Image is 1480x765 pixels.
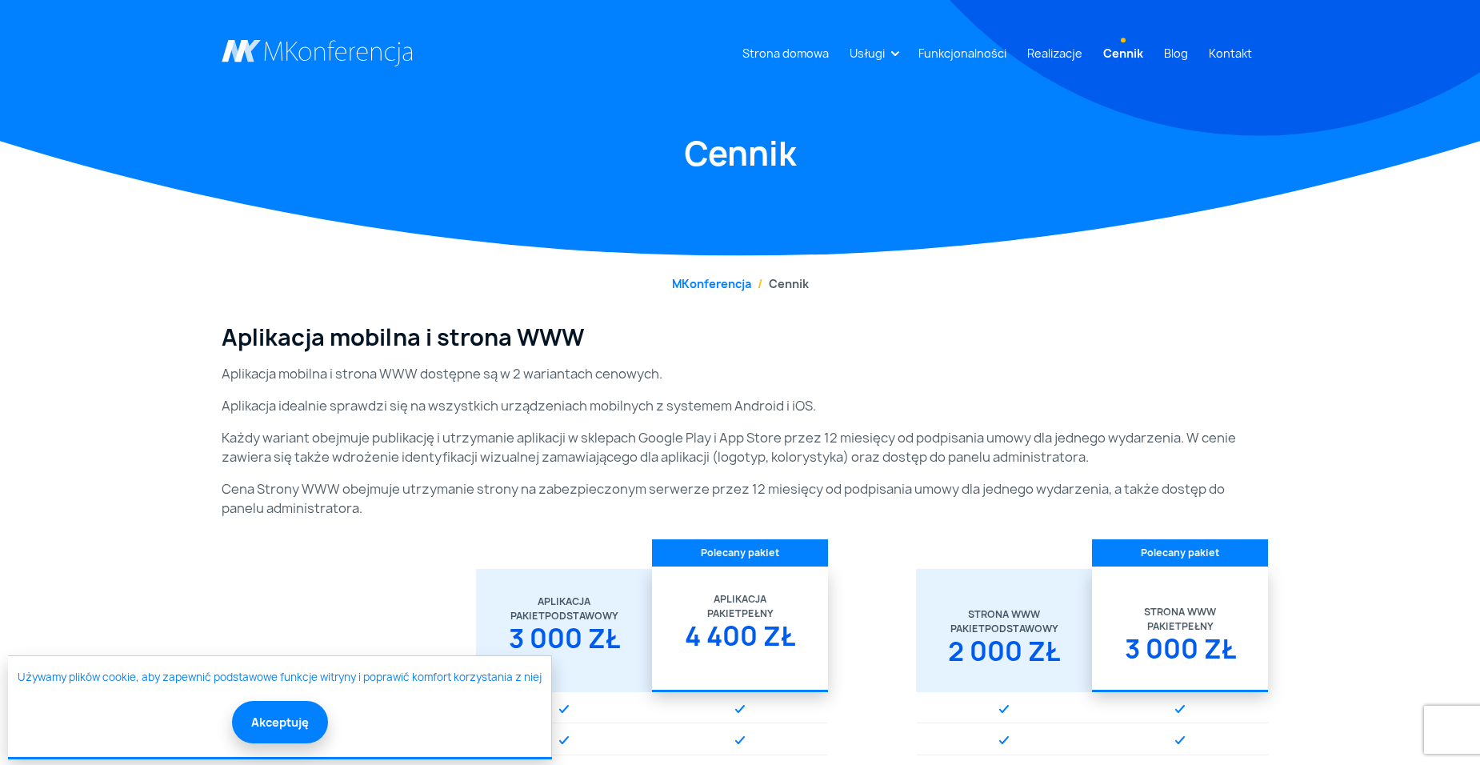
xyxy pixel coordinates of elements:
p: Aplikacja mobilna i strona WWW dostępne są w 2 wariantach cenowych. [222,364,1258,383]
p: Aplikacja idealnie sprawdzi się na wszystkich urządzeniach mobilnych z systemem Android i iOS. [222,396,1258,415]
button: Akceptuję [232,701,328,743]
a: Strona domowa [736,38,835,68]
a: Kontakt [1202,38,1258,68]
div: 2 000 zł [926,636,1082,679]
div: Strona WWW [1102,605,1258,619]
span: Pakiet [950,622,985,636]
a: Realizacje [1021,38,1089,68]
a: Funkcjonalności [912,38,1013,68]
div: Pełny [662,607,818,621]
img: Graficzny element strony [559,705,569,713]
p: Cena Strony WWW obejmuje utrzymanie strony na zabezpieczonym serwerze przez 12 miesięcy od podpis... [222,479,1258,518]
div: 3 000 zł [486,623,642,667]
div: Podstawowy [486,609,642,623]
img: Graficzny element strony [999,705,1009,713]
span: Pakiet [510,609,545,623]
a: Cennik [1097,38,1150,68]
div: 4 400 zł [662,621,818,664]
img: Graficzny element strony [559,736,569,744]
div: Aplikacja [486,595,642,609]
a: MKonferencja [672,276,751,291]
img: Graficzny element strony [735,705,745,713]
span: Pakiet [707,607,742,621]
li: Cennik [751,275,809,292]
a: Używamy plików cookie, aby zapewnić podstawowe funkcje witryny i poprawić komfort korzystania z niej [18,670,542,686]
a: Usługi [843,38,891,68]
img: Graficzny element strony [1175,736,1185,744]
a: Blog [1158,38,1194,68]
div: Strona WWW [926,607,1082,622]
img: Graficzny element strony [735,736,745,744]
p: Każdy wariant obejmuje publikację i utrzymanie aplikacji w sklepach Google Play i App Store przez... [222,428,1258,467]
div: Aplikacja [662,592,818,607]
img: Graficzny element strony [1175,705,1185,713]
h3: Aplikacja mobilna i strona WWW [222,324,1258,351]
h1: Cennik [222,132,1258,175]
nav: breadcrumb [222,275,1258,292]
span: Pakiet [1147,619,1182,634]
img: Graficzny element strony [999,736,1009,744]
div: Pełny [1102,619,1258,634]
div: 3 000 zł [1102,634,1258,677]
div: Podstawowy [926,622,1082,636]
